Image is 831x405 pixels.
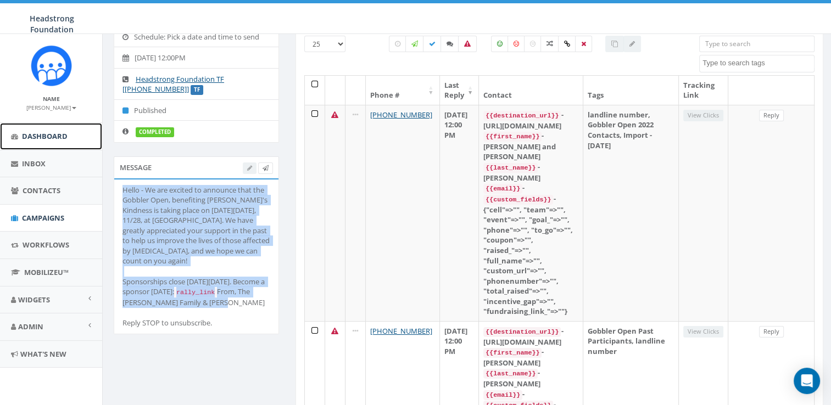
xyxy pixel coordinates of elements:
th: Tags [583,76,679,105]
code: {{last_name}} [483,163,538,173]
td: landline number, Gobbler Open 2022 Contacts, Import - [DATE] [583,105,679,321]
label: Negative [507,36,525,52]
span: Workflows [23,240,69,250]
span: Dashboard [22,131,68,141]
div: - [PERSON_NAME] [483,368,578,389]
span: Campaigns [22,213,64,223]
label: Link Clicked [558,36,576,52]
a: Reply [759,326,784,337]
i: Schedule: Pick a date and time to send [122,33,134,41]
a: [PHONE_NUMBER] [370,326,432,336]
span: MobilizeU™ [24,267,69,277]
th: Tracking Link [679,76,728,105]
label: Neutral [524,36,542,52]
div: - [URL][DOMAIN_NAME] [483,110,578,131]
span: Widgets [18,295,50,305]
span: Inbox [22,159,46,168]
code: {{first_name}} [483,348,542,358]
span: Admin [18,322,43,331]
code: rally_link [174,288,217,297]
code: {{last_name}} [483,369,538,379]
span: Send Test Message [263,164,269,172]
label: Positive [491,36,509,52]
label: Sending [405,36,424,52]
a: [PERSON_NAME] [26,102,76,112]
code: {{custom_fields}} [483,195,553,205]
div: - [483,183,578,194]
i: Published [122,107,134,114]
div: - [URL][DOMAIN_NAME] [483,326,578,347]
small: Name [43,95,60,103]
div: Open Intercom Messenger [794,368,820,394]
div: Message [114,156,279,178]
a: Reply [759,110,784,121]
div: - [PERSON_NAME] and [PERSON_NAME] [483,131,578,162]
span: Headstrong Foundation [30,13,74,35]
th: Last Reply: activate to sort column ascending [440,76,479,105]
a: Headstrong Foundation TF [[PHONE_NUMBER]] [122,74,224,94]
div: - [483,389,578,400]
code: {{email}} [483,184,522,194]
th: Contact [479,76,583,105]
label: Bounced [458,36,477,52]
img: Rally_platform_Icon_1.png [31,45,72,86]
label: Pending [389,36,406,52]
code: {{destination_url}} [483,327,561,337]
code: {{email}} [483,390,522,400]
input: Type to search [699,36,815,52]
label: Mixed [540,36,559,52]
code: {{first_name}} [483,132,542,142]
div: - {"cell"=>"", "team"=>"", "event"=>"", "goal_"=>"", "phone"=>"", "to_go"=>"", "coupon"=>"", "rai... [483,194,578,317]
div: - [PERSON_NAME] [483,162,578,183]
div: Hello - We are excited to announce that the Gobbler Open, benefiting [PERSON_NAME]'s Kindness is ... [122,185,270,328]
a: [PHONE_NUMBER] [370,110,432,120]
span: Contacts [23,185,60,195]
label: Replied [440,36,459,52]
th: Phone #: activate to sort column ascending [366,76,440,105]
label: completed [136,127,174,137]
code: {{destination_url}} [483,111,561,121]
li: Schedule: Pick a date and time to send [114,26,278,48]
td: [DATE] 12:00 PM [440,105,479,321]
li: Published [114,99,278,121]
div: - [PERSON_NAME] [483,347,578,368]
small: [PERSON_NAME] [26,104,76,111]
span: What's New [20,349,66,359]
label: TF [191,85,203,95]
label: Removed [575,36,592,52]
textarea: Search [702,58,814,68]
li: [DATE] 12:00PM [114,47,278,69]
label: Delivered [423,36,442,52]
